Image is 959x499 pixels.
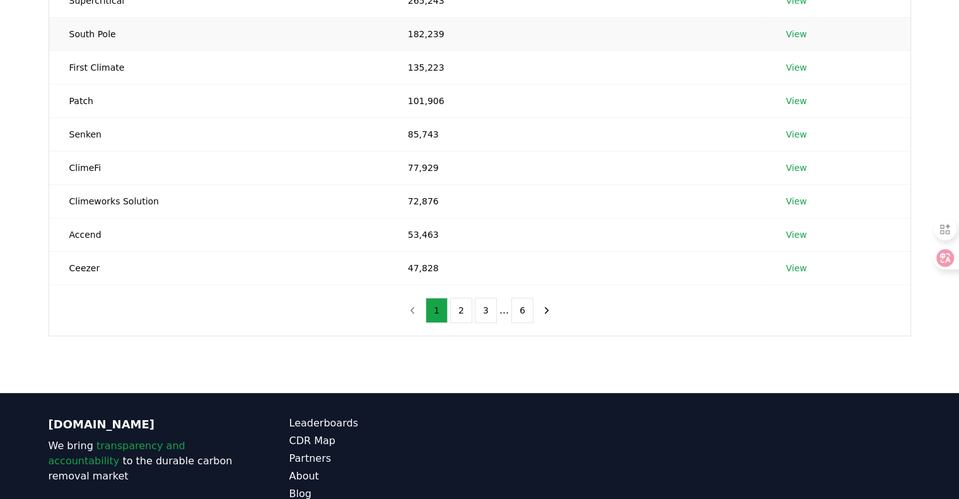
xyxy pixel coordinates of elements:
td: 53,463 [388,218,766,251]
a: CDR Map [289,433,480,449]
a: About [289,469,480,484]
td: 85,743 [388,117,766,151]
a: View [786,161,806,174]
td: Accend [49,218,388,251]
button: 3 [475,298,497,323]
td: 135,223 [388,50,766,84]
td: First Climate [49,50,388,84]
p: [DOMAIN_NAME] [49,416,239,433]
a: Partners [289,451,480,466]
a: View [786,262,806,274]
button: 6 [511,298,533,323]
span: transparency and accountability [49,440,185,467]
a: Leaderboards [289,416,480,431]
td: 77,929 [388,151,766,184]
button: next page [536,298,557,323]
td: 72,876 [388,184,766,218]
td: Senken [49,117,388,151]
p: We bring to the durable carbon removal market [49,438,239,484]
a: View [786,195,806,208]
li: ... [499,303,509,318]
td: South Pole [49,17,388,50]
a: View [786,28,806,40]
td: Patch [49,84,388,117]
a: View [786,95,806,107]
a: View [786,228,806,241]
a: View [786,128,806,141]
td: 47,828 [388,251,766,285]
td: ClimeFi [49,151,388,184]
a: View [786,61,806,74]
td: Ceezer [49,251,388,285]
button: 1 [426,298,448,323]
td: 182,239 [388,17,766,50]
td: 101,906 [388,84,766,117]
td: Climeworks Solution [49,184,388,218]
button: 2 [450,298,472,323]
